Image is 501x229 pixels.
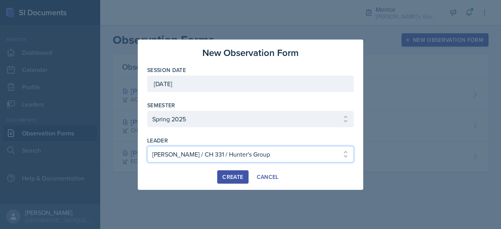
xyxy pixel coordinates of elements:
[147,101,175,109] label: Semester
[147,137,168,144] label: leader
[202,46,299,60] h3: New Observation Form
[257,174,279,180] div: Cancel
[222,174,243,180] div: Create
[217,170,248,184] button: Create
[147,66,186,74] label: Session Date
[252,170,284,184] button: Cancel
